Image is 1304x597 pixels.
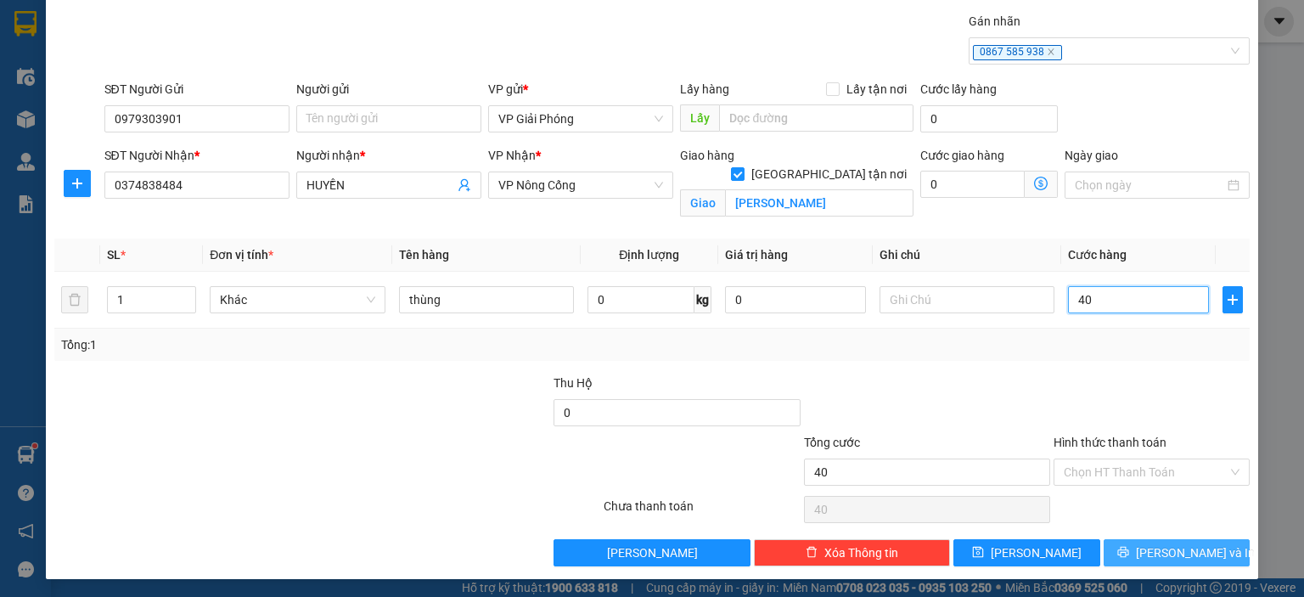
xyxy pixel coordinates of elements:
span: [PERSON_NAME] [607,543,698,562]
span: printer [1117,546,1129,560]
button: plus [64,170,91,197]
div: Người nhận [296,146,481,165]
span: Giao [680,189,725,217]
span: Đơn vị tính [210,248,273,262]
span: VP Nông Cống [498,172,663,198]
label: Ngày giao [1065,149,1118,162]
button: plus [1222,286,1243,313]
div: Người gửi [296,80,481,99]
input: Ghi Chú [880,286,1054,313]
input: VD: Bàn, Ghế [399,286,574,313]
div: SĐT Người Gửi [104,80,289,99]
span: close [1047,48,1055,56]
button: printer[PERSON_NAME] và In [1104,539,1251,566]
input: Dọc đường [719,104,913,132]
label: Cước lấy hàng [920,82,997,96]
span: dollar-circle [1034,177,1048,190]
span: Tên hàng [399,248,449,262]
span: SL [107,248,121,262]
strong: CHUYỂN PHÁT NHANH ĐÔNG LÝ [40,14,147,69]
input: Cước lấy hàng [920,105,1058,132]
span: Lấy hàng [680,82,729,96]
button: deleteXóa Thông tin [754,539,950,566]
span: Giá trị hàng [725,248,788,262]
span: plus [65,177,90,190]
span: Tổng cước [804,436,860,449]
span: [GEOGRAPHIC_DATA] tận nơi [745,165,913,183]
span: SĐT XE 0867 585 938 [48,72,138,109]
button: save[PERSON_NAME] [953,539,1100,566]
span: delete [806,546,818,560]
span: Lấy tận nơi [840,80,913,99]
span: Cước hàng [1068,248,1127,262]
span: VP Giải Phóng [498,106,663,132]
span: GP1310250031 [149,87,250,105]
div: Tổng: 1 [61,335,504,354]
span: Định lượng [619,248,679,262]
label: Gán nhãn [969,14,1020,28]
span: kg [694,286,711,313]
input: Ngày giao [1075,176,1224,194]
span: Lấy [680,104,719,132]
div: Chưa thanh toán [602,497,801,527]
input: Cước giao hàng [920,171,1025,198]
span: Giao hàng [680,149,734,162]
label: Cước giao hàng [920,149,1004,162]
span: [PERSON_NAME] [991,543,1082,562]
th: Ghi chú [873,239,1061,272]
span: save [972,546,984,560]
span: Khác [220,287,374,313]
strong: PHIẾU BIÊN NHẬN [47,112,139,149]
input: 0 [725,286,866,313]
img: logo [8,59,36,118]
span: Thu Hộ [554,376,593,390]
div: VP gửi [488,80,673,99]
span: VP Nhận [488,149,536,162]
span: Xóa Thông tin [824,543,898,562]
span: 0867 585 938 [973,45,1062,60]
span: [PERSON_NAME] và In [1136,543,1255,562]
button: delete [61,286,88,313]
label: Hình thức thanh toán [1054,436,1166,449]
button: [PERSON_NAME] [554,539,750,566]
span: user-add [458,178,471,192]
div: SĐT Người Nhận [104,146,289,165]
span: plus [1223,293,1242,307]
input: Giao tận nơi [725,189,913,217]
